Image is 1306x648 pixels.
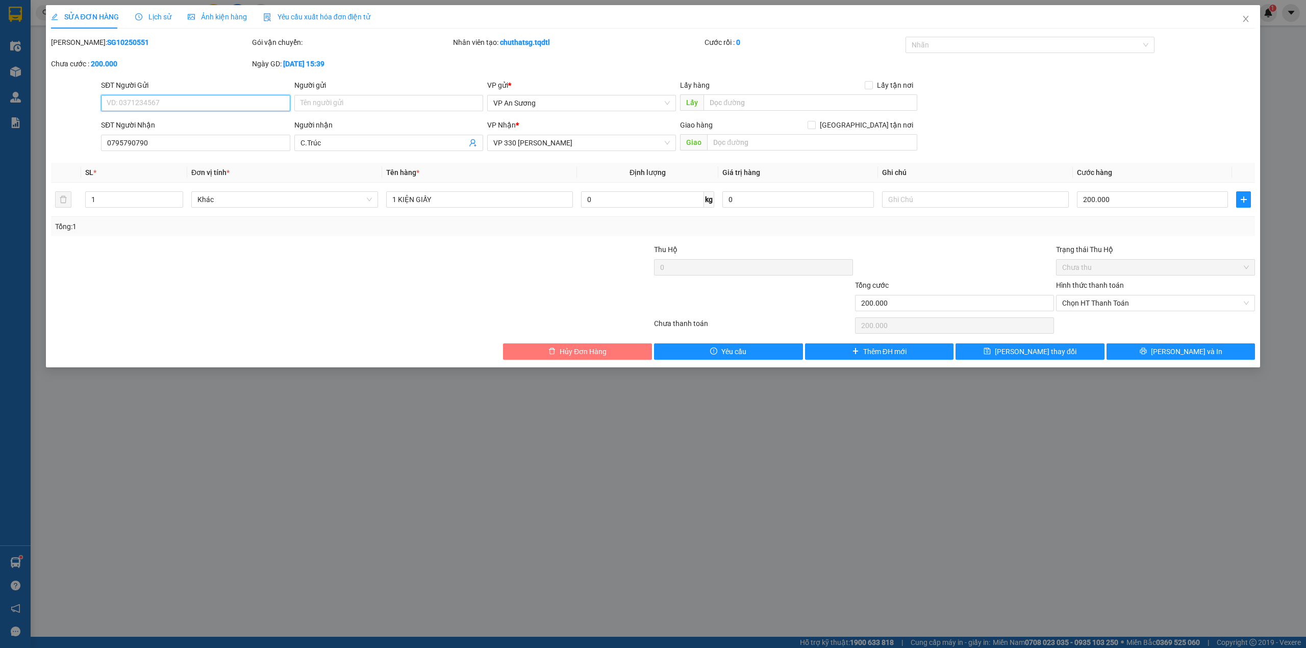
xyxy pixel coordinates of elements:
span: Tổng cước [855,281,889,289]
button: plusThêm ĐH mới [805,343,954,360]
span: Cước hàng [1077,168,1112,177]
span: Yêu cầu [721,346,746,357]
span: Giá trị hàng [722,168,760,177]
span: VP 330 Lê Duẫn [493,135,670,151]
img: icon [263,13,271,21]
b: 200.000 [91,60,117,68]
div: Gói vận chuyển: [252,37,451,48]
span: VP Nhận [487,121,516,129]
div: Nhân viên tạo: [453,37,702,48]
div: Chưa thanh toán [653,318,854,336]
span: Lấy [680,94,704,111]
div: Người gửi [294,80,483,91]
span: [PERSON_NAME] và In [1151,346,1222,357]
div: SĐT Người Nhận [101,119,290,131]
span: printer [1140,347,1147,356]
span: plus [852,347,859,356]
span: Giao [680,134,707,151]
span: Chọn HT Thanh Toán [1062,295,1249,311]
div: Người nhận [294,119,483,131]
span: Khác [197,192,372,207]
div: VP gửi [487,80,676,91]
button: printer[PERSON_NAME] và In [1107,343,1255,360]
span: Ảnh kiện hàng [188,13,247,21]
span: [GEOGRAPHIC_DATA] tận nơi [816,119,917,131]
span: Thu Hộ [654,245,677,254]
span: Hủy Đơn Hàng [560,346,607,357]
label: Hình thức thanh toán [1056,281,1124,289]
b: [DATE] 15:39 [283,60,324,68]
span: picture [188,13,195,20]
button: plus [1236,191,1251,208]
div: [PERSON_NAME]: [51,37,250,48]
span: close [1242,15,1250,23]
button: delete [55,191,71,208]
span: edit [51,13,58,20]
button: exclamation-circleYêu cầu [654,343,803,360]
span: SL [85,168,93,177]
div: Chưa cước : [51,58,250,69]
div: Trạng thái Thu Hộ [1056,244,1255,255]
span: Giao hàng [680,121,713,129]
b: chuthatsg.tqdtl [500,38,550,46]
span: user-add [469,139,477,147]
span: kg [704,191,714,208]
button: save[PERSON_NAME] thay đổi [956,343,1104,360]
span: Lấy hàng [680,81,710,89]
span: Chưa thu [1062,260,1249,275]
span: Thêm ĐH mới [863,346,907,357]
th: Ghi chú [878,163,1073,183]
span: SỬA ĐƠN HÀNG [51,13,119,21]
span: save [984,347,991,356]
span: Lấy tận nơi [873,80,917,91]
button: deleteHủy Đơn Hàng [503,343,652,360]
span: clock-circle [135,13,142,20]
span: Yêu cầu xuất hóa đơn điện tử [263,13,371,21]
div: Ngày GD: [252,58,451,69]
span: plus [1237,195,1250,204]
input: Dọc đường [707,134,917,151]
div: Tổng: 1 [55,221,504,232]
span: Tên hàng [386,168,419,177]
span: Định lượng [630,168,666,177]
input: VD: Bàn, Ghế [386,191,573,208]
button: Close [1232,5,1260,34]
b: SG10250551 [107,38,149,46]
span: delete [548,347,556,356]
span: VP An Sương [493,95,670,111]
span: Lịch sử [135,13,171,21]
div: Cước rồi : [705,37,903,48]
b: 0 [736,38,740,46]
input: Ghi Chú [882,191,1069,208]
span: [PERSON_NAME] thay đổi [995,346,1076,357]
span: Đơn vị tính [191,168,230,177]
span: exclamation-circle [710,347,717,356]
div: SĐT Người Gửi [101,80,290,91]
input: Dọc đường [704,94,917,111]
